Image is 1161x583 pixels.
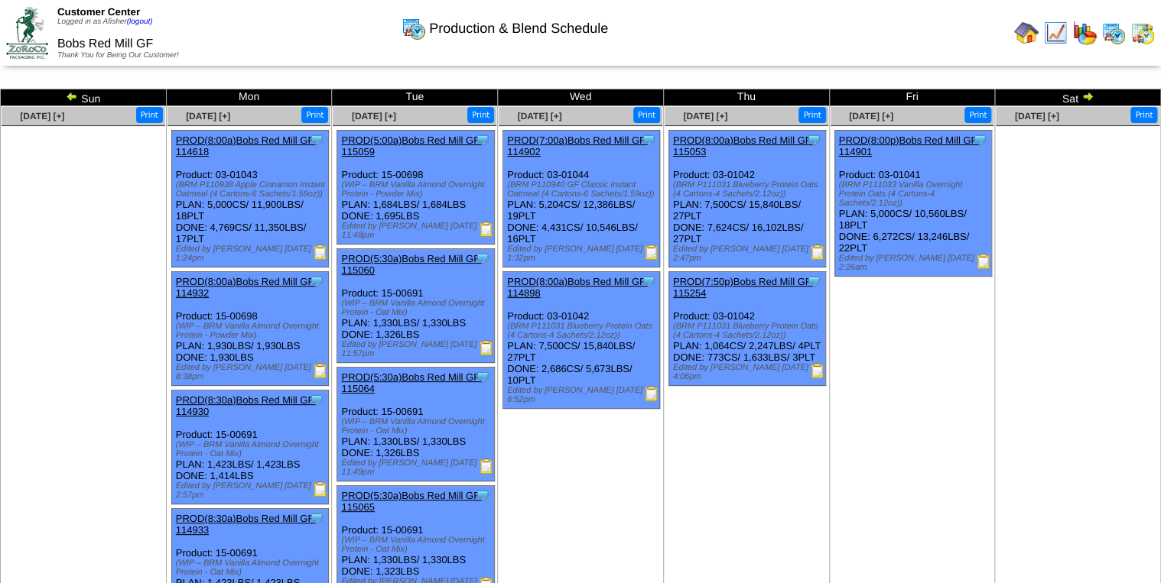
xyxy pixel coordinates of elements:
a: [DATE] [+] [352,111,396,121]
a: PROD(7:00a)Bobs Red Mill GF-114902 [507,134,649,157]
div: Product: 15-00691 PLAN: 1,423LBS / 1,423LBS DONE: 1,414LBS [171,390,328,504]
img: graph.gif [1072,21,1097,45]
div: Edited by [PERSON_NAME] [DATE] 2:26am [839,254,991,272]
img: Production Report [313,363,328,378]
img: line_graph.gif [1043,21,1068,45]
a: (logout) [127,18,153,26]
a: [DATE] [+] [517,111,561,121]
div: Product: 03-01043 PLAN: 5,000CS / 11,900LBS / 18PLT DONE: 4,769CS / 11,350LBS / 17PLT [171,131,328,267]
a: PROD(8:30a)Bobs Red Mill GF-114930 [176,394,317,417]
img: Production Report [313,245,328,260]
a: [DATE] [+] [849,111,893,121]
a: PROD(8:00a)Bobs Red Mill GF-114898 [507,276,649,299]
div: (BRM P111033 Vanilla Overnight Protein Oats (4 Cartons-4 Sachets/2.12oz)) [839,180,991,208]
img: Tooltip [806,132,821,147]
button: Print [633,107,660,123]
img: Tooltip [309,132,324,147]
img: Production Report [479,222,494,237]
div: Edited by [PERSON_NAME] [DATE] 11:49pm [341,458,493,477]
a: PROD(8:00a)Bobs Red Mill GF-114618 [176,134,317,157]
img: calendarinout.gif [1130,21,1155,45]
div: (BRM P111031 Blueberry Protein Oats (4 Cartons-4 Sachets/2.12oz)) [507,322,659,340]
div: Edited by [PERSON_NAME] [DATE] 2:57pm [176,481,328,500]
a: [DATE] [+] [1015,111,1059,121]
img: Tooltip [475,487,490,503]
div: (BRM P110938 Apple Cinnamon Instant Oatmeal (4 Cartons-6 Sachets/1.59oz)) [176,180,328,199]
button: Print [1130,107,1157,123]
span: Bobs Red Mill GF [57,37,153,50]
img: Production Report [810,363,825,378]
img: Production Report [644,386,659,401]
img: arrowright.gif [1081,90,1094,102]
div: (WIP – BRM Vanilla Almond Overnight Protein - Powder Mix) [341,180,493,199]
div: Product: 15-00691 PLAN: 1,330LBS / 1,330LBS DONE: 1,326LBS [337,368,494,481]
div: Edited by [PERSON_NAME] [DATE] 11:48pm [341,222,493,240]
div: (WIP – BRM Vanilla Almond Overnight Protein - Oat Mix) [341,299,493,317]
button: Print [798,107,825,123]
img: calendarprod.gif [1101,21,1126,45]
div: Edited by [PERSON_NAME] [DATE] 8:38pm [176,363,328,381]
div: (BRM P111031 Blueberry Protein Oats (4 Cartons-4 Sachets/2.12oz)) [673,180,825,199]
img: Production Report [479,458,494,474]
a: PROD(7:50p)Bobs Red Mill GF-115254 [673,276,815,299]
div: Product: 03-01042 PLAN: 7,500CS / 15,840LBS / 27PLT DONE: 2,686CS / 5,673LBS / 10PLT [503,272,660,409]
img: Tooltip [475,251,490,266]
td: Thu [663,89,829,106]
img: Production Report [313,481,328,497]
div: Edited by [PERSON_NAME] [DATE] 4:06pm [673,363,825,381]
a: PROD(5:30a)Bobs Red Mill GF-115064 [341,371,483,394]
a: PROD(8:00a)Bobs Red Mill GF-114932 [176,276,317,299]
img: Tooltip [475,369,490,384]
a: PROD(8:00a)Bobs Red Mill GF-115053 [673,134,815,157]
span: Customer Center [57,6,140,18]
div: Product: 03-01041 PLAN: 5,000CS / 10,560LBS / 18PLT DONE: 6,272CS / 13,246LBS / 22PLT [834,131,991,277]
img: calendarprod.gif [402,16,426,40]
div: (WIP – BRM Vanilla Almond Overnight Protein - Oat Mix) [341,417,493,436]
span: Thank You for Being Our Customer! [57,51,179,60]
div: Product: 03-01042 PLAN: 1,064CS / 2,247LBS / 4PLT DONE: 773CS / 1,633LBS / 3PLT [668,272,825,386]
img: Production Report [810,245,825,260]
div: Edited by [PERSON_NAME] [DATE] 1:32pm [507,245,659,263]
a: PROD(5:30a)Bobs Red Mill GF-115060 [341,253,483,276]
a: PROD(5:30a)Bobs Red Mill GF-115065 [341,490,483,513]
span: Production & Blend Schedule [429,21,608,37]
img: Tooltip [309,392,324,407]
img: ZoRoCo_Logo(Green%26Foil)%20jpg.webp [6,7,48,58]
a: [DATE] [+] [683,111,727,121]
div: Product: 15-00698 PLAN: 1,684LBS / 1,684LBS DONE: 1,695LBS [337,131,494,245]
a: [DATE] [+] [20,111,64,121]
div: (WIP – BRM Vanilla Almond Overnight Protein - Oat Mix) [341,536,493,554]
a: PROD(5:00a)Bobs Red Mill GF-115059 [341,134,483,157]
td: Wed [498,89,664,106]
img: Tooltip [806,274,821,289]
div: Product: 15-00698 PLAN: 1,930LBS / 1,930LBS DONE: 1,930LBS [171,272,328,386]
a: [DATE] [+] [186,111,230,121]
a: PROD(8:00p)Bobs Red Mill GF-114901 [839,134,981,157]
div: Product: 03-01042 PLAN: 7,500CS / 15,840LBS / 27PLT DONE: 7,624CS / 16,102LBS / 27PLT [668,131,825,267]
img: Production Report [644,245,659,260]
button: Print [301,107,328,123]
img: Tooltip [309,274,324,289]
img: Production Report [976,254,991,269]
div: Edited by [PERSON_NAME] [DATE] 6:52pm [507,386,659,404]
div: Edited by [PERSON_NAME] [DATE] 1:24pm [176,245,328,263]
img: Production Report [479,340,494,355]
div: Edited by [PERSON_NAME] [DATE] 11:57pm [341,340,493,358]
img: Tooltip [641,274,656,289]
td: Tue [332,89,498,106]
img: Tooltip [641,132,656,147]
div: Edited by [PERSON_NAME] [DATE] 2:47pm [673,245,825,263]
div: (WIP – BRM Vanilla Almond Overnight Protein - Oat Mix) [176,440,328,458]
div: Product: 15-00691 PLAN: 1,330LBS / 1,330LBS DONE: 1,326LBS [337,249,494,363]
td: Sat [995,89,1161,106]
div: (BRM P110940 GF Classic Instant Oatmeal (4 Cartons-6 Sachets/1.59oz)) [507,180,659,199]
img: arrowleft.gif [66,90,78,102]
button: Print [467,107,494,123]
